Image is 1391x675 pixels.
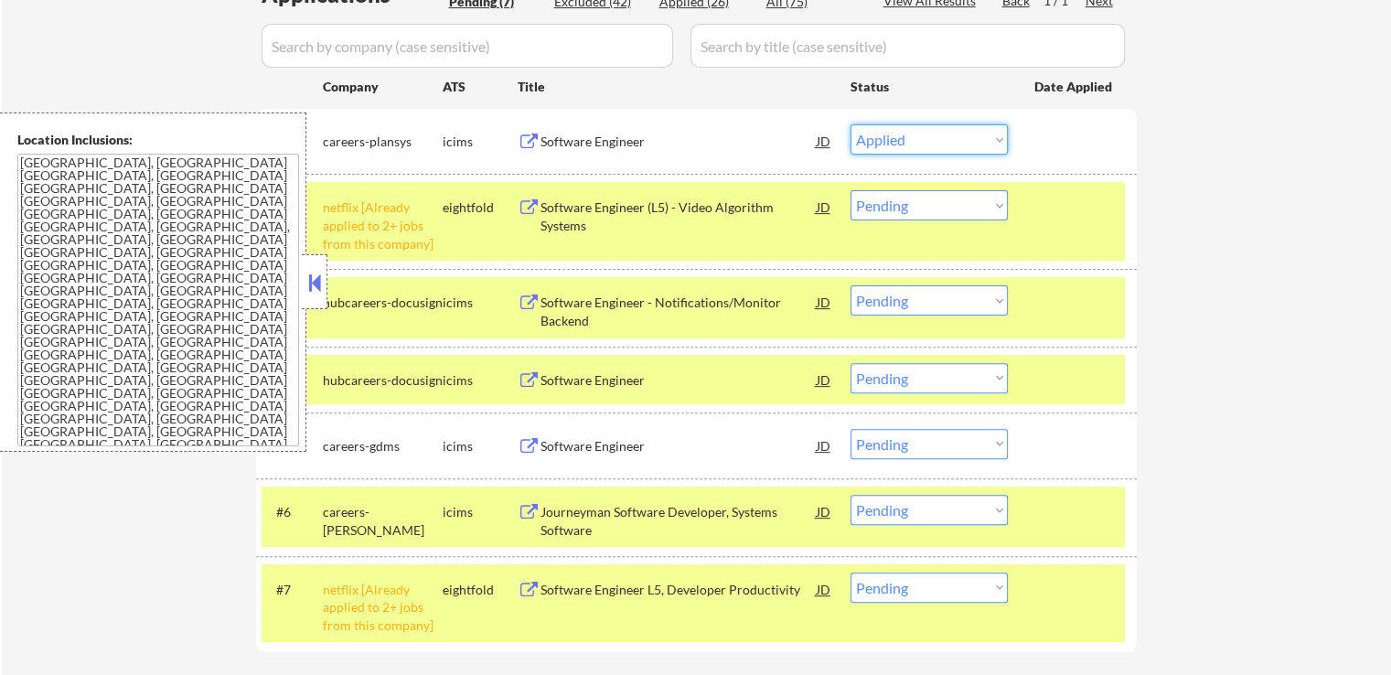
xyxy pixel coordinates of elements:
div: Journeyman Software Developer, Systems Software [540,503,817,539]
div: JD [815,429,833,462]
div: Software Engineer [540,371,817,390]
div: icims [443,437,518,455]
div: eightfold [443,581,518,599]
div: icims [443,503,518,521]
div: careers-gdms [323,437,443,455]
div: icims [443,133,518,151]
div: netflix [Already applied to 2+ jobs from this company] [323,198,443,252]
div: eightfold [443,198,518,217]
div: icims [443,371,518,390]
div: Software Engineer L5, Developer Productivity [540,581,817,599]
div: icims [443,294,518,312]
div: #7 [276,581,308,599]
div: JD [815,124,833,157]
div: #6 [276,503,308,521]
div: Company [323,78,443,96]
div: Software Engineer [540,133,817,151]
div: Software Engineer (L5) - Video Algorithm Systems [540,198,817,234]
div: careers-plansys [323,133,443,151]
div: JD [815,285,833,318]
div: Location Inclusions: [17,131,299,149]
div: Date Applied [1034,78,1115,96]
div: careers-[PERSON_NAME] [323,503,443,539]
div: JD [815,190,833,223]
div: hubcareers-docusign [323,294,443,312]
div: JD [815,573,833,605]
input: Search by company (case sensitive) [262,24,673,68]
div: Status [851,70,1008,102]
div: ATS [443,78,518,96]
div: Title [518,78,833,96]
div: netflix [Already applied to 2+ jobs from this company] [323,581,443,635]
div: JD [815,363,833,396]
div: JD [815,495,833,528]
input: Search by title (case sensitive) [690,24,1125,68]
div: hubcareers-docusign [323,371,443,390]
div: Software Engineer [540,437,817,455]
div: Software Engineer - Notifications/Monitor Backend [540,294,817,329]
